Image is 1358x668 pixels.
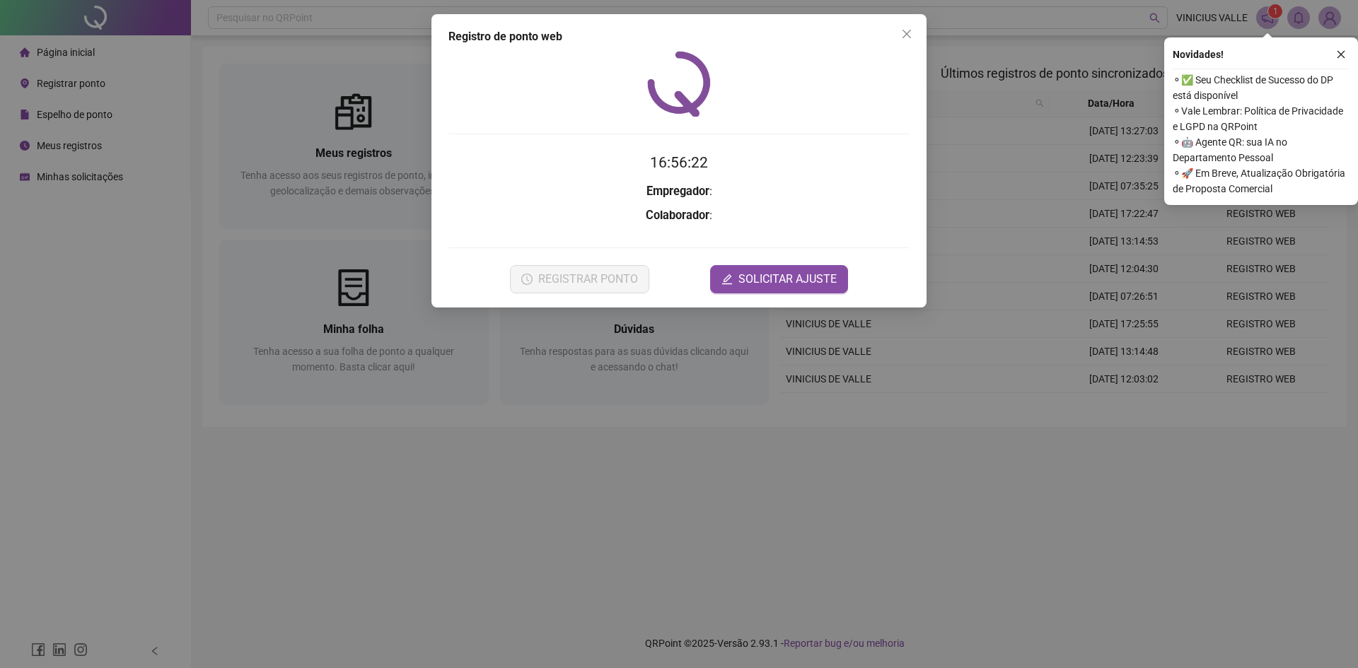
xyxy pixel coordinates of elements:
button: REGISTRAR PONTO [510,265,649,293]
h3: : [448,206,910,225]
span: close [901,28,912,40]
span: close [1336,49,1346,59]
strong: Empregador [646,184,709,198]
span: SOLICITAR AJUSTE [738,271,837,288]
span: edit [721,274,733,285]
time: 16:56:22 [650,154,708,171]
strong: Colaborador [646,209,709,222]
span: ⚬ Vale Lembrar: Política de Privacidade e LGPD na QRPoint [1173,103,1350,134]
div: Registro de ponto web [448,28,910,45]
span: ⚬ 🤖 Agente QR: sua IA no Departamento Pessoal [1173,134,1350,165]
span: ⚬ ✅ Seu Checklist de Sucesso do DP está disponível [1173,72,1350,103]
img: QRPoint [647,51,711,117]
span: ⚬ 🚀 Em Breve, Atualização Obrigatória de Proposta Comercial [1173,165,1350,197]
button: editSOLICITAR AJUSTE [710,265,848,293]
button: Close [895,23,918,45]
h3: : [448,182,910,201]
span: Novidades ! [1173,47,1224,62]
